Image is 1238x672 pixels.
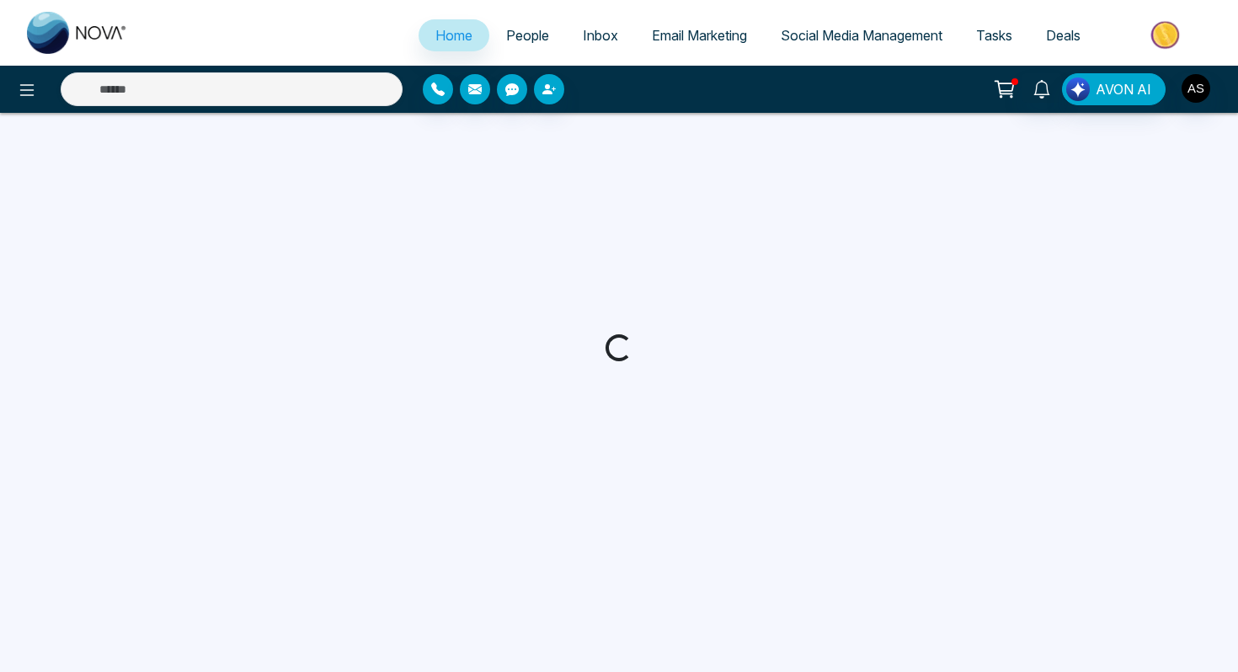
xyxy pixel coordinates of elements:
img: User Avatar [1182,74,1210,103]
img: Lead Flow [1066,77,1090,101]
span: AVON AI [1096,79,1151,99]
a: People [489,19,566,51]
a: Deals [1029,19,1097,51]
span: Tasks [976,27,1012,44]
span: Social Media Management [781,27,942,44]
a: Social Media Management [764,19,959,51]
a: Email Marketing [635,19,764,51]
span: Home [435,27,472,44]
span: People [506,27,549,44]
img: Market-place.gif [1106,16,1228,54]
a: Tasks [959,19,1029,51]
span: Deals [1046,27,1081,44]
a: Home [419,19,489,51]
a: Inbox [566,19,635,51]
img: Nova CRM Logo [27,12,128,54]
button: AVON AI [1062,73,1166,105]
span: Inbox [583,27,618,44]
span: Email Marketing [652,27,747,44]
